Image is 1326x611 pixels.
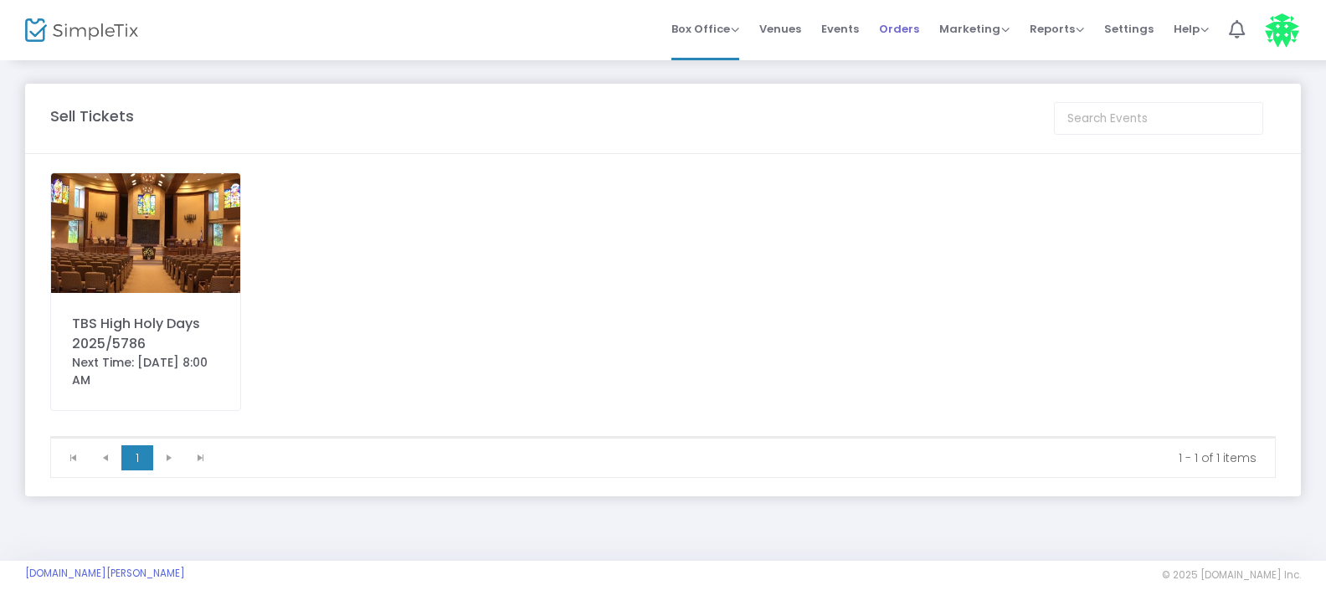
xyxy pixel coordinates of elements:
[1030,21,1084,37] span: Reports
[879,8,919,50] span: Orders
[25,567,185,580] a: [DOMAIN_NAME][PERSON_NAME]
[939,21,1010,37] span: Marketing
[1174,21,1209,37] span: Help
[671,21,739,37] span: Box Office
[1162,568,1301,582] span: © 2025 [DOMAIN_NAME] Inc.
[821,8,859,50] span: Events
[1054,102,1263,135] input: Search Events
[759,8,801,50] span: Venues
[229,449,1257,466] kendo-pager-info: 1 - 1 of 1 items
[72,354,219,389] div: Next Time: [DATE] 8:00 AM
[51,173,240,293] img: 638830108398338133638513915947198156638211381632506999637922834859161978635718717922496427sanctua...
[51,437,1275,438] div: Data table
[1104,8,1154,50] span: Settings
[72,314,219,354] div: TBS High Holy Days 2025/5786
[50,105,134,127] m-panel-title: Sell Tickets
[121,445,153,470] span: Page 1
